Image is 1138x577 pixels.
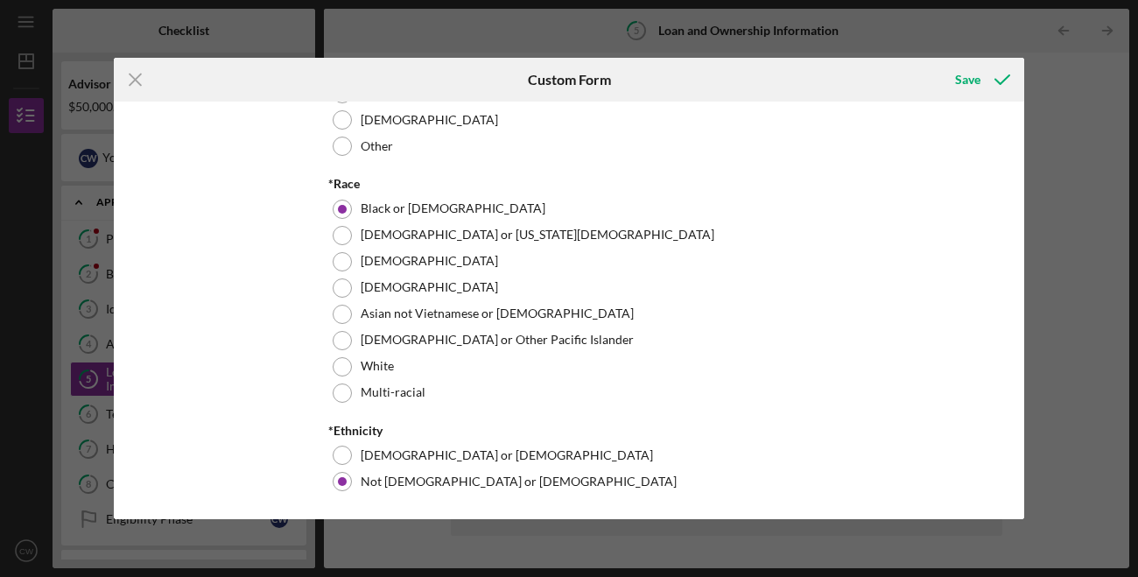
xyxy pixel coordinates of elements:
button: Save [938,62,1024,97]
label: Multi-racial [361,385,425,399]
label: [DEMOGRAPHIC_DATA] [361,113,498,127]
label: Black or [DEMOGRAPHIC_DATA] [361,201,545,215]
label: Asian not Vietnamese or [DEMOGRAPHIC_DATA] [361,306,634,320]
label: Other [361,139,393,153]
label: [DEMOGRAPHIC_DATA] or [US_STATE][DEMOGRAPHIC_DATA] [361,228,714,242]
h6: Custom Form [528,72,611,88]
div: *Race [328,177,810,191]
label: [DEMOGRAPHIC_DATA] [361,280,498,294]
label: [DEMOGRAPHIC_DATA] or Other Pacific Islander [361,333,634,347]
div: *Ethnicity [328,424,810,438]
label: White [361,359,394,373]
div: Save [955,62,980,97]
label: Not [DEMOGRAPHIC_DATA] or [DEMOGRAPHIC_DATA] [361,475,677,489]
label: [DEMOGRAPHIC_DATA] [361,254,498,268]
label: [DEMOGRAPHIC_DATA] or [DEMOGRAPHIC_DATA] [361,448,653,462]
